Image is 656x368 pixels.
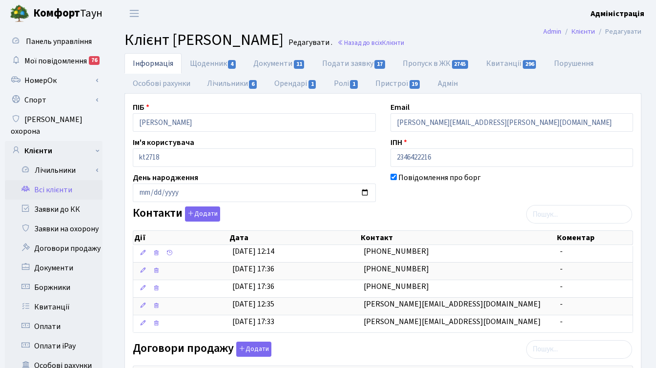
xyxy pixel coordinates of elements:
label: ПІБ [133,102,149,113]
span: 17 [374,60,385,69]
span: Таун [33,5,102,22]
a: Боржники [5,278,102,297]
a: Admin [543,26,561,37]
span: [PERSON_NAME][EMAIL_ADDRESS][DOMAIN_NAME] [364,299,541,309]
span: [DATE] 12:14 [232,246,274,257]
a: Адмін [430,73,466,94]
a: Ролі [326,73,367,94]
div: 76 [89,56,100,65]
span: - [560,316,563,327]
span: [PHONE_NUMBER] [364,246,429,257]
img: logo.png [10,4,29,23]
span: Клієнти [382,38,404,47]
th: Контакт [360,231,556,245]
a: Додати [183,205,220,222]
label: Договори продажу [133,342,271,357]
span: 19 [410,80,420,89]
a: Мої повідомлення76 [5,51,102,71]
label: Контакти [133,206,220,222]
a: Документи [245,53,313,74]
span: 6 [249,80,257,89]
label: Email [390,102,410,113]
a: Пропуск в ЖК [394,53,477,74]
a: Назад до всіхКлієнти [337,38,404,47]
span: 1 [350,80,358,89]
label: День народження [133,172,198,184]
a: [PERSON_NAME] охорона [5,110,102,141]
a: Особові рахунки [124,73,199,94]
span: [DATE] 17:36 [232,264,274,274]
span: - [560,264,563,274]
a: Клієнти [572,26,595,37]
nav: breadcrumb [529,21,656,42]
label: Повідомлення про борг [398,172,481,184]
a: Заявки до КК [5,200,102,219]
a: Квитанції [478,53,546,74]
th: Дата [228,231,360,245]
a: Спорт [5,90,102,110]
a: Порушення [546,53,602,74]
small: Редагувати . [287,38,332,47]
span: 1 [308,80,316,89]
b: Комфорт [33,5,80,21]
span: Панель управління [26,36,92,47]
a: Пристрої [367,73,429,94]
button: Контакти [185,206,220,222]
b: Адміністрація [591,8,644,19]
input: Пошук... [526,340,632,359]
a: Додати [234,340,271,357]
span: [DATE] 17:36 [232,281,274,292]
span: 4 [228,60,236,69]
a: Щоденник [182,53,245,74]
button: Переключити навігацію [122,5,146,21]
span: [PHONE_NUMBER] [364,264,429,274]
a: НомерОк [5,71,102,90]
input: Пошук... [526,205,632,224]
a: Квитанції [5,297,102,317]
span: Мої повідомлення [24,56,87,66]
label: ІПН [390,137,407,148]
span: - [560,299,563,309]
a: Оплати iPay [5,336,102,356]
a: Інформація [124,53,182,74]
a: Адміністрація [591,8,644,20]
span: 11 [294,60,305,69]
span: [PHONE_NUMBER] [364,281,429,292]
a: Клієнти [5,141,102,161]
a: Документи [5,258,102,278]
span: - [560,281,563,292]
span: - [560,246,563,257]
a: Оплати [5,317,102,336]
button: Договори продажу [236,342,271,357]
li: Редагувати [595,26,641,37]
th: Дії [133,231,228,245]
a: Орендарі [266,73,325,94]
span: 2745 [452,60,469,69]
a: Подати заявку [314,53,394,74]
span: Клієнт [PERSON_NAME] [124,29,284,51]
label: Ім'я користувача [133,137,194,148]
a: Лічильники [199,73,266,94]
a: Договори продажу [5,239,102,258]
span: [DATE] 12:35 [232,299,274,309]
span: [PERSON_NAME][EMAIL_ADDRESS][DOMAIN_NAME] [364,316,541,327]
a: Заявки на охорону [5,219,102,239]
span: 296 [523,60,536,69]
th: Коментар [556,231,633,245]
a: Панель управління [5,32,102,51]
a: Лічильники [11,161,102,180]
span: [DATE] 17:33 [232,316,274,327]
a: Всі клієнти [5,180,102,200]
